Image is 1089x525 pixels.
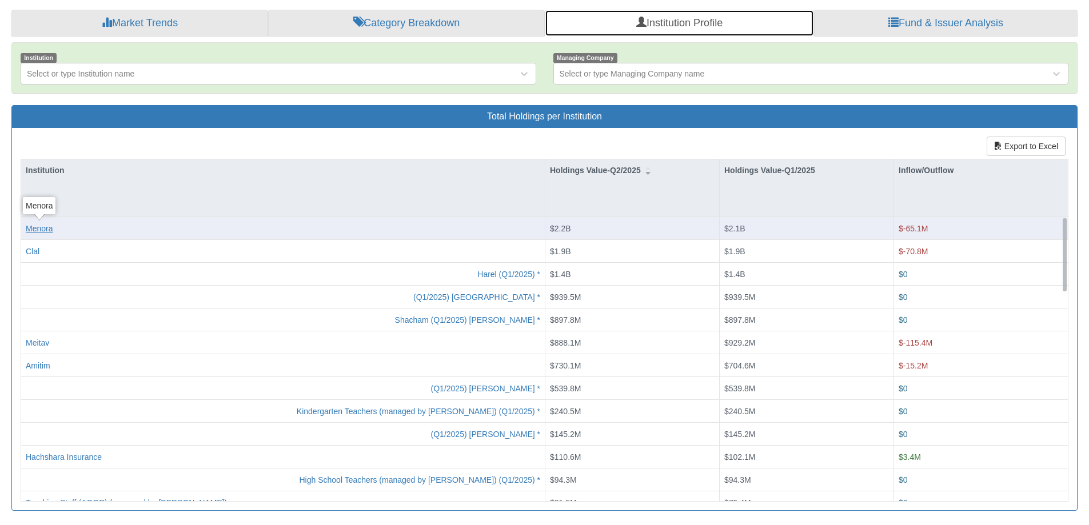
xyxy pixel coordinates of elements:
span: $1.9B [724,246,745,255]
span: $730.1M [550,360,581,370]
div: Select or type Institution name [27,68,134,79]
span: $897.8M [550,315,581,324]
span: $81.5M [550,498,577,507]
div: Holdings Value-Q1/2025 [720,159,893,181]
div: Holdings Value-Q2/2025 [545,159,719,181]
span: $0 [899,475,908,484]
span: Managing Company [553,53,617,63]
span: $929.2M [724,338,755,347]
span: $1.4B [550,269,571,278]
span: $0 [899,383,908,392]
span: $2.1B [724,224,745,233]
button: Amitim [26,359,50,371]
span: $94.3M [550,475,577,484]
h3: Total Holdings per Institution [21,111,1068,122]
a: Institution Profile [545,10,814,37]
span: $145.2M [724,429,755,438]
button: * [GEOGRAPHIC_DATA] (Q1/2025) [413,291,540,302]
button: * High School Teachers (managed by [PERSON_NAME]) (Q1/2025) [300,474,541,485]
a: Market Trends [11,10,268,37]
span: $-15.2M [899,360,928,370]
span: $240.5M [724,406,755,415]
span: $1.9B [550,246,571,255]
span: $-70.8M [899,246,928,255]
span: $110.6M [550,452,581,461]
button: Clal [26,245,39,257]
button: * [PERSON_NAME] (Q1/2025) [431,428,540,439]
span: $704.6M [724,360,755,370]
button: * [PERSON_NAME] (Q1/2025) [431,382,540,394]
span: $0 [899,429,908,438]
span: $0 [899,498,908,507]
span: Institution [21,53,57,63]
button: * [PERSON_NAME] Shacham (Q1/2025) [395,314,540,325]
span: $94.3M [724,475,751,484]
span: $2.2B [550,224,571,233]
span: $145.2M [550,429,581,438]
span: $0 [899,269,908,278]
span: $0 [899,292,908,301]
button: Meitav [26,336,49,348]
button: Teaching Staff (AGOR) (managed by [PERSON_NAME]) [26,496,227,508]
span: $539.8M [724,383,755,392]
span: $3.4M [899,452,921,461]
span: $1.4B [724,269,745,278]
button: Menora [26,223,53,234]
button: * Kindergarten Teachers (managed by [PERSON_NAME]) (Q1/2025) [297,405,540,416]
span: $0 [899,315,908,324]
a: Fund & Issuer Analysis [814,10,1078,37]
span: $0 [899,406,908,415]
span: $888.1M [550,338,581,347]
span: $939.5M [550,292,581,301]
span: $75.4M [724,498,751,507]
button: Export to Excel [987,137,1066,156]
div: Inflow/Outflow [894,159,1068,181]
div: Select or type Managing Company name [560,68,705,79]
span: $102.1M [724,452,755,461]
button: * Harel (Q1/2025) [477,268,540,279]
div: Institution [21,159,545,181]
span: $-115.4M [899,338,932,347]
span: $240.5M [550,406,581,415]
span: $939.5M [724,292,755,301]
a: Category Breakdown [268,10,545,37]
span: $539.8M [550,383,581,392]
span: $897.8M [724,315,755,324]
div: Menora [23,197,55,214]
button: Hachshara Insurance [26,451,102,462]
span: $-65.1M [899,224,928,233]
